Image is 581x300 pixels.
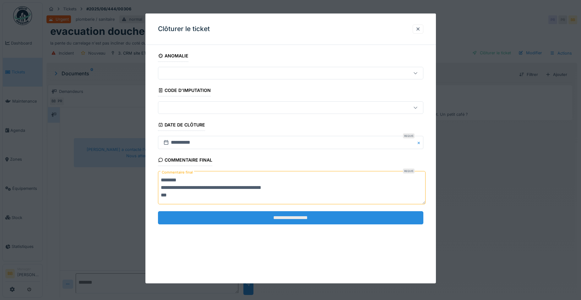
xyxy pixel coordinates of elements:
label: Commentaire final [160,169,194,176]
div: Anomalie [158,51,189,62]
div: Code d'imputation [158,86,211,96]
button: Close [416,136,423,149]
div: Date de clôture [158,120,205,131]
div: Requis [403,169,415,174]
h3: Clôturer le ticket [158,25,210,33]
div: Commentaire final [158,155,213,166]
div: Requis [403,133,415,138]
